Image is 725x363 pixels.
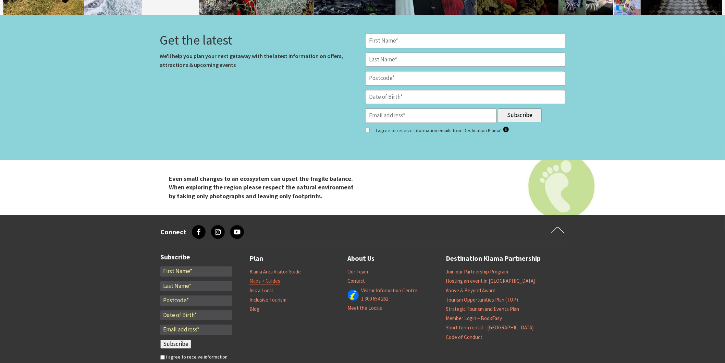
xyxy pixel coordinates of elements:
[160,228,186,236] h3: Connect
[446,296,518,303] a: Tourism Opportunities Plan (TOP)
[361,295,389,302] a: 1 300 654 262
[249,296,286,303] a: Inclusive Tourism
[249,253,263,264] a: Plan
[348,278,365,284] a: Contact
[160,253,232,261] h3: Subscribe
[365,71,565,85] input: Postcode*
[365,108,497,123] input: Email address*
[348,268,368,275] a: Our Team
[160,266,232,277] input: First Name*
[446,278,535,284] a: Hosting an event in [GEOGRAPHIC_DATA]
[160,295,232,306] input: Postcode*
[249,278,280,284] a: Maps + Guides
[160,340,191,349] input: Subscribe
[446,268,508,275] a: Join our Partnership Program
[376,126,509,135] label: I agree to receive information emails from Destination Kiama
[348,253,375,264] a: About Us
[446,253,541,264] a: Destination Kiama Partnership
[446,315,502,322] a: Member Login – BookEasy
[249,268,301,275] a: Kiama Area Visitor Guide
[365,52,565,67] input: Last Name*
[160,34,360,47] h3: Get the latest
[446,306,519,313] a: Strategic Tourism and Events Plan
[160,310,232,320] input: Date of Birth*
[160,325,232,335] input: Email address*
[348,305,382,312] a: Meet the Locals
[446,287,495,294] a: Above & Beyond Award
[361,287,418,294] a: Visitor Information Centre
[365,90,565,104] input: Date of Birth*
[249,306,259,313] a: Blog
[365,34,565,48] input: First Name*
[498,108,542,122] input: Subscribe
[446,324,533,340] a: Short term rental – [GEOGRAPHIC_DATA] Code of Conduct
[169,175,354,200] strong: Even small changes to an ecosystem can upset the fragile balance. When exploring the region pleas...
[160,281,232,291] input: Last Name*
[160,52,360,69] p: We'll help you plan your next getaway with the latest information on offers, attractions & upcomi...
[249,287,273,294] a: Ask a Local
